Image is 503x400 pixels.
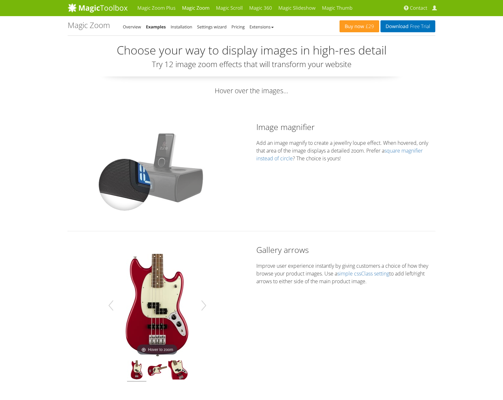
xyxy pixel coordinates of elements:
span: Free Trial [409,24,430,29]
a: Pricing [232,24,245,30]
button: Next [199,296,209,315]
h1: Magic Zoom [68,21,110,29]
img: fender-03.jpg [168,360,188,382]
h2: Gallery arrows [256,244,435,255]
img: MagicToolbox.com - Image tools for your website [68,3,128,13]
h2: Choose your way to display images in high-res detail [68,44,435,57]
a: Extensions [250,24,274,30]
p: Hover over the images... [68,86,435,95]
h2: Image magnifier [256,121,435,133]
img: fender-01.jpg [127,360,146,382]
a: Buy now£29 [340,20,379,32]
p: Improve user experience instantly by giving customers a choice of how they browse your product im... [256,262,435,285]
a: Overview [123,24,141,30]
a: DownloadFree Trial [380,20,435,32]
a: Examples [146,24,166,30]
h3: Try 12 image zoom effects that will transform your website [68,60,435,68]
a: Installation [171,24,192,30]
span: Contact [410,5,427,11]
a: square magnifier instead of circle [256,147,423,162]
a: Hover to zoom [106,254,209,357]
img: fender-02.jpg [148,360,167,382]
img: Image magnifier example [109,131,206,205]
img: fender-01.jpg [106,254,209,357]
p: Add an image magnify to create a jewellry loupe effect. When hovered, only that area of the image... [256,139,435,162]
span: £29 [364,24,374,29]
a: simple cssClass setting [337,270,389,277]
button: Previous [106,296,116,315]
a: Image magnifier exampleImage magnifier example [109,131,206,205]
a: Settings wizard [197,24,227,30]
